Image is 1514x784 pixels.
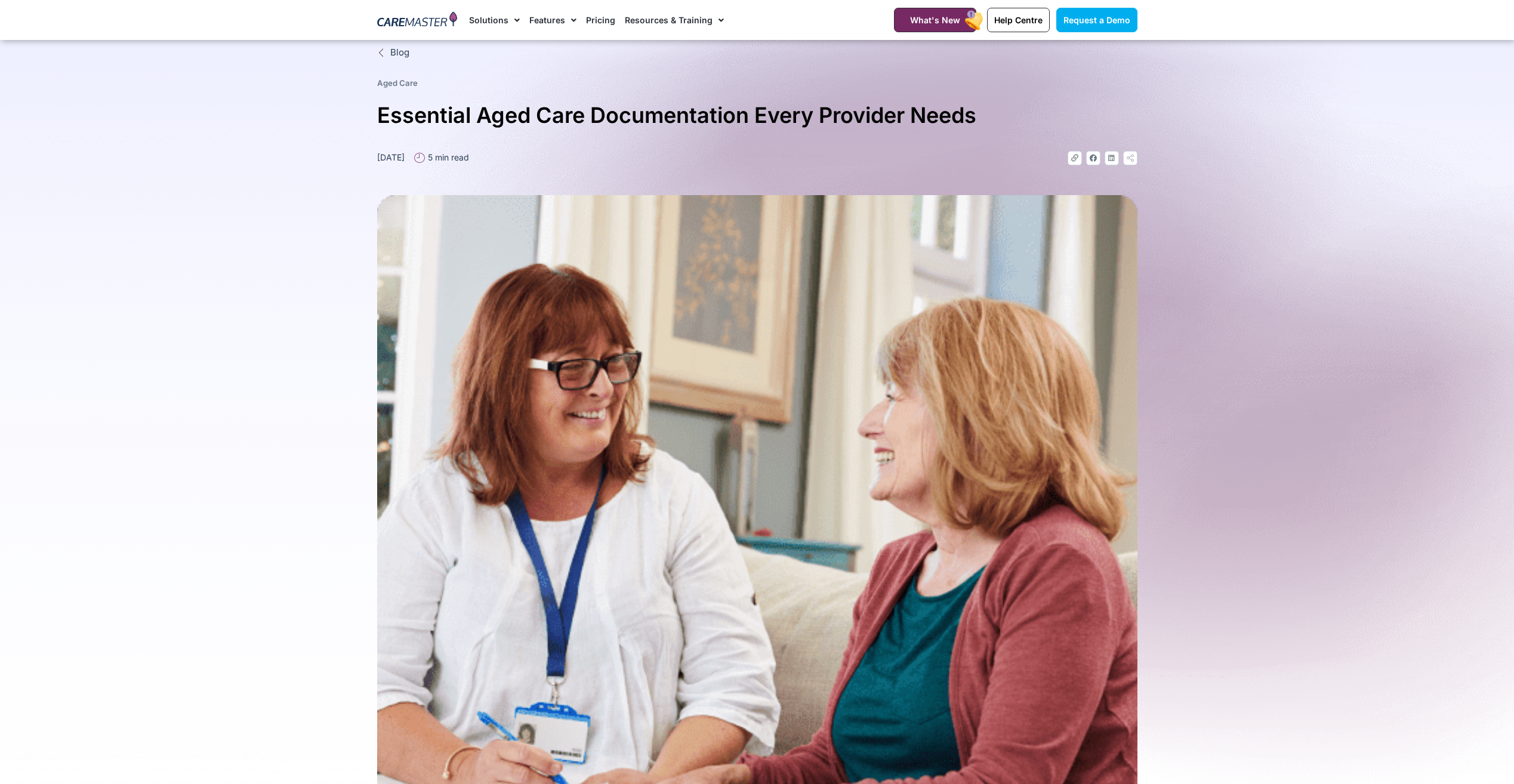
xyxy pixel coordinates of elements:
a: What's New [894,8,976,32]
img: CareMaster Logo [377,11,458,29]
a: Request a Demo [1056,8,1137,32]
h1: Essential Aged Care Documentation Every Provider Needs [377,98,1137,133]
a: Blog [377,46,1137,60]
a: Help Centre [987,8,1050,32]
span: Blog [387,46,409,60]
span: Help Centre [994,15,1043,25]
time: [DATE] [377,152,405,162]
a: Aged Care [377,78,418,88]
span: 5 min read [425,151,469,163]
span: Request a Demo [1063,15,1130,25]
span: What's New [910,15,960,25]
